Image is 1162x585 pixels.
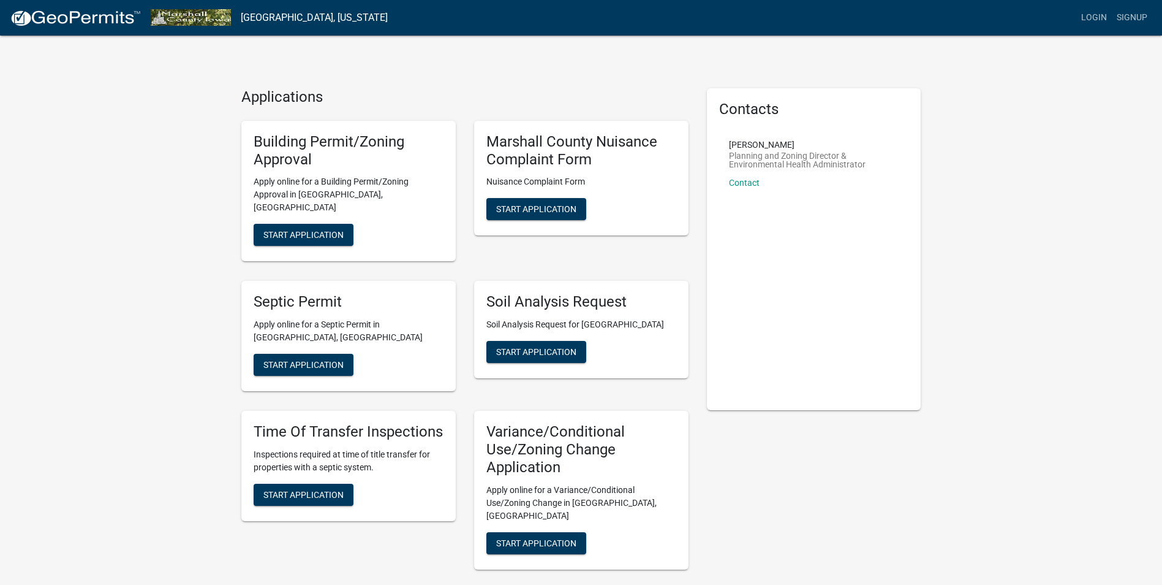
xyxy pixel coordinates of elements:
h5: Time Of Transfer Inspections [254,423,443,441]
p: Inspections required at time of title transfer for properties with a septic system. [254,448,443,474]
h5: Soil Analysis Request [486,293,676,311]
span: Start Application [263,230,344,240]
h5: Septic Permit [254,293,443,311]
button: Start Application [486,532,586,554]
span: Start Application [263,360,344,370]
a: Contact [729,178,760,188]
span: Start Application [496,538,576,548]
a: Signup [1112,6,1152,29]
p: Nuisance Complaint Form [486,175,676,188]
h5: Contacts [719,101,909,118]
button: Start Application [486,198,586,220]
button: Start Application [254,224,353,246]
h5: Variance/Conditional Use/Zoning Change Application [486,423,676,476]
p: Apply online for a Variance/Conditional Use/Zoning Change in [GEOGRAPHIC_DATA], [GEOGRAPHIC_DATA] [486,484,676,522]
span: Start Application [496,347,576,357]
p: Soil Analysis Request for [GEOGRAPHIC_DATA] [486,318,676,331]
button: Start Application [254,354,353,376]
a: [GEOGRAPHIC_DATA], [US_STATE] [241,7,388,28]
p: Planning and Zoning Director & Environmental Health Administrator [729,151,899,169]
a: Login [1076,6,1112,29]
button: Start Application [254,484,353,506]
button: Start Application [486,341,586,363]
span: Start Application [496,204,576,214]
img: Marshall County, Iowa [151,9,231,26]
span: Start Application [263,489,344,499]
h4: Applications [241,88,689,106]
p: Apply online for a Septic Permit in [GEOGRAPHIC_DATA], [GEOGRAPHIC_DATA] [254,318,443,344]
h5: Marshall County Nuisance Complaint Form [486,133,676,169]
p: [PERSON_NAME] [729,140,899,149]
h5: Building Permit/Zoning Approval [254,133,443,169]
p: Apply online for a Building Permit/Zoning Approval in [GEOGRAPHIC_DATA], [GEOGRAPHIC_DATA] [254,175,443,214]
